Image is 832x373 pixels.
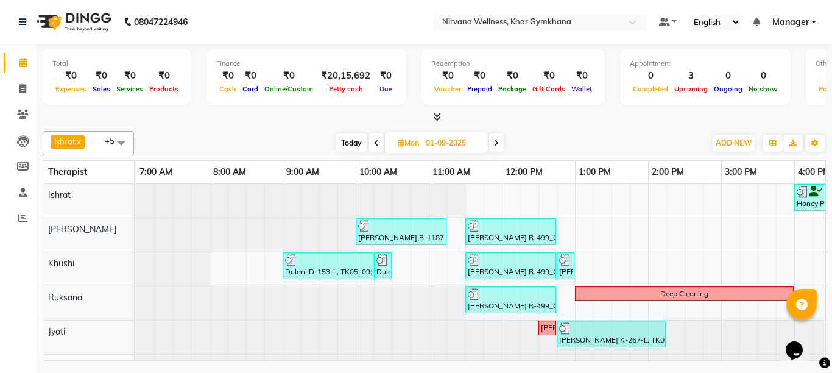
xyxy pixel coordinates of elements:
[671,69,711,83] div: 3
[711,85,746,93] span: Ongoing
[711,69,746,83] div: 0
[467,220,555,243] div: [PERSON_NAME] R-499_O, TK01, 11:30 AM-12:45 PM, Swedish / Aroma / Deep tissue- 60 min
[239,85,261,93] span: Card
[90,85,113,93] span: Sales
[326,85,366,93] span: Petty cash
[568,69,595,83] div: ₹0
[48,326,65,337] span: Jyoti
[630,85,671,93] span: Completed
[746,69,781,83] div: 0
[336,133,367,152] span: Today
[31,5,115,39] img: logo
[105,136,124,146] span: +5
[48,190,71,201] span: Ishrat
[660,288,708,299] div: Deep Cleaning
[422,134,483,152] input: 2025-09-01
[529,85,568,93] span: Gift Cards
[495,69,529,83] div: ₹0
[375,69,397,83] div: ₹0
[48,224,116,235] span: [PERSON_NAME]
[375,254,390,277] div: Dulani D-153-L, TK05, 10:15 AM-10:16 AM, Wintergreen Oil/Aroma Oil
[429,163,473,181] a: 11:00 AM
[134,5,188,39] b: 08047224946
[52,69,90,83] div: ₹0
[48,258,74,269] span: Khushi
[671,85,711,93] span: Upcoming
[284,254,372,277] div: Dulani D-153-L, TK05, 09:00 AM-10:15 AM, Swedish / Aroma / Deep tissue- 60 min
[216,85,239,93] span: Cash
[529,69,568,83] div: ₹0
[558,254,573,277] div: [PERSON_NAME] R-499_O, TK01, 12:45 PM-12:46 PM, Wintergreen Oil/Aroma Oil
[136,163,175,181] a: 7:00 AM
[210,163,249,181] a: 8:00 AM
[216,69,239,83] div: ₹0
[464,69,495,83] div: ₹0
[48,166,87,177] span: Therapist
[781,324,820,361] iframe: chat widget
[54,137,76,146] span: Ishrat
[239,69,261,83] div: ₹0
[716,138,752,147] span: ADD NEW
[568,85,595,93] span: Wallet
[283,163,322,181] a: 9:00 AM
[48,292,82,303] span: Ruksana
[630,59,781,69] div: Appointment
[722,163,760,181] a: 3:00 PM
[630,69,671,83] div: 0
[113,85,146,93] span: Services
[356,163,400,181] a: 10:00 AM
[558,322,665,346] div: [PERSON_NAME] K-267-L, TK07, 12:45 PM-02:15 PM, Combo Offer Menicure+Pedicure
[76,137,81,146] a: x
[261,85,316,93] span: Online/Custom
[113,69,146,83] div: ₹0
[467,288,555,311] div: [PERSON_NAME] R-499_O, TK01, 11:30 AM-12:45 PM, Swedish / Aroma / Deep tissue- 60 min
[52,85,90,93] span: Expenses
[216,59,397,69] div: Finance
[713,135,755,152] button: ADD NEW
[395,138,422,147] span: Mon
[495,85,529,93] span: Package
[431,85,464,93] span: Voucher
[502,163,546,181] a: 12:00 PM
[467,254,555,277] div: [PERSON_NAME] R-499_O, TK01, 11:30 AM-12:45 PM, Swedish / Aroma / Deep tissue- 60 min
[146,85,182,93] span: Products
[464,85,495,93] span: Prepaid
[431,59,595,69] div: Redemption
[495,322,600,333] div: Meni done by [PERSON_NAME]
[146,69,182,83] div: ₹0
[376,85,395,93] span: Due
[261,69,316,83] div: ₹0
[357,220,445,243] div: [PERSON_NAME] B-1187-C, TK06, 10:00 AM-11:15 AM, Swedish / Aroma / Deep tissue- 60 min
[746,85,781,93] span: No show
[649,163,687,181] a: 2:00 PM
[576,163,614,181] a: 1:00 PM
[431,69,464,83] div: ₹0
[52,59,182,69] div: Total
[316,69,375,83] div: ₹20,15,692
[90,69,113,83] div: ₹0
[772,16,809,29] span: Manager
[48,360,116,371] span: [PERSON_NAME]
